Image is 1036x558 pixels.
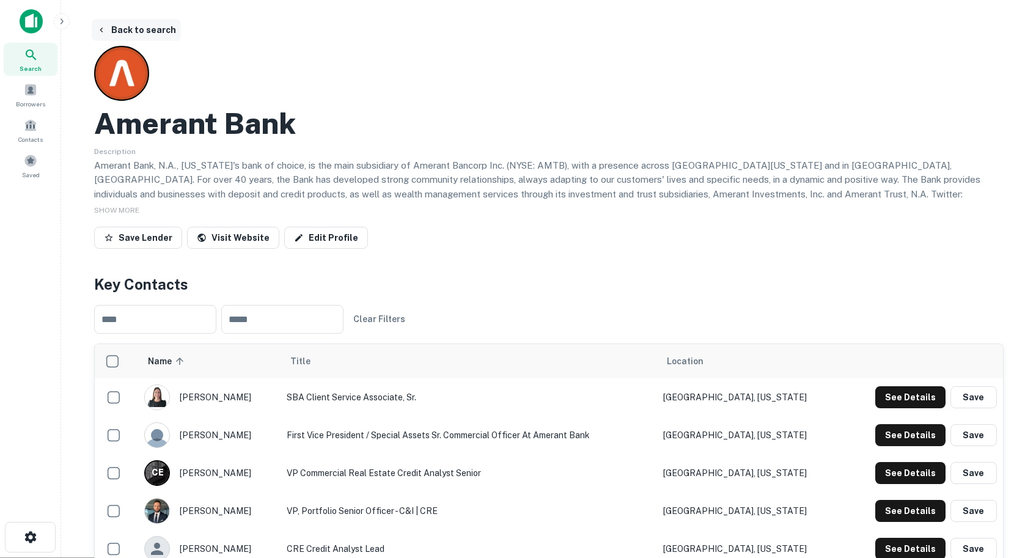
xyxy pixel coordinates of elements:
[4,78,57,111] a: Borrowers
[950,500,997,522] button: Save
[152,466,163,479] p: C E
[4,149,57,182] a: Saved
[875,462,946,484] button: See Details
[144,460,274,486] div: [PERSON_NAME]
[875,424,946,446] button: See Details
[16,99,45,109] span: Borrowers
[187,227,279,249] a: Visit Website
[281,344,657,378] th: Title
[94,106,296,141] h2: Amerant Bank
[657,492,843,530] td: [GEOGRAPHIC_DATA], [US_STATE]
[281,416,657,454] td: First Vice President / Special Assets Sr. Commercial Officer at Amerant Bank
[144,384,274,410] div: [PERSON_NAME]
[20,9,43,34] img: capitalize-icon.png
[148,354,188,369] span: Name
[657,416,843,454] td: [GEOGRAPHIC_DATA], [US_STATE]
[284,227,368,249] a: Edit Profile
[281,378,657,416] td: SBA Client Service Associate, Sr.
[22,170,40,180] span: Saved
[348,308,410,330] button: Clear Filters
[144,422,274,448] div: [PERSON_NAME]
[950,424,997,446] button: Save
[145,499,169,523] img: 1713149039096
[950,462,997,484] button: Save
[281,492,657,530] td: VP, Portfolio Senior Officer - C&I | CRE
[950,386,997,408] button: Save
[94,273,1004,295] h4: Key Contacts
[657,344,843,378] th: Location
[657,454,843,492] td: [GEOGRAPHIC_DATA], [US_STATE]
[875,500,946,522] button: See Details
[18,134,43,144] span: Contacts
[94,227,182,249] button: Save Lender
[4,43,57,76] a: Search
[94,147,136,156] span: Description
[94,158,1004,216] p: Amerant Bank, N.A., [US_STATE]'s bank of choice, is the main subsidiary of Amerant Bancorp Inc. (...
[138,344,281,378] th: Name
[875,386,946,408] button: See Details
[144,498,274,524] div: [PERSON_NAME]
[145,423,169,447] img: 9c8pery4andzj6ohjkjp54ma2
[290,354,326,369] span: Title
[94,206,139,215] span: SHOW MORE
[92,19,181,41] button: Back to search
[657,378,843,416] td: [GEOGRAPHIC_DATA], [US_STATE]
[4,114,57,147] a: Contacts
[667,354,704,369] span: Location
[975,460,1036,519] iframe: Chat Widget
[281,454,657,492] td: VP Commercial Real Estate Credit Analyst Senior
[20,64,42,73] span: Search
[145,385,169,409] img: 1698432297823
